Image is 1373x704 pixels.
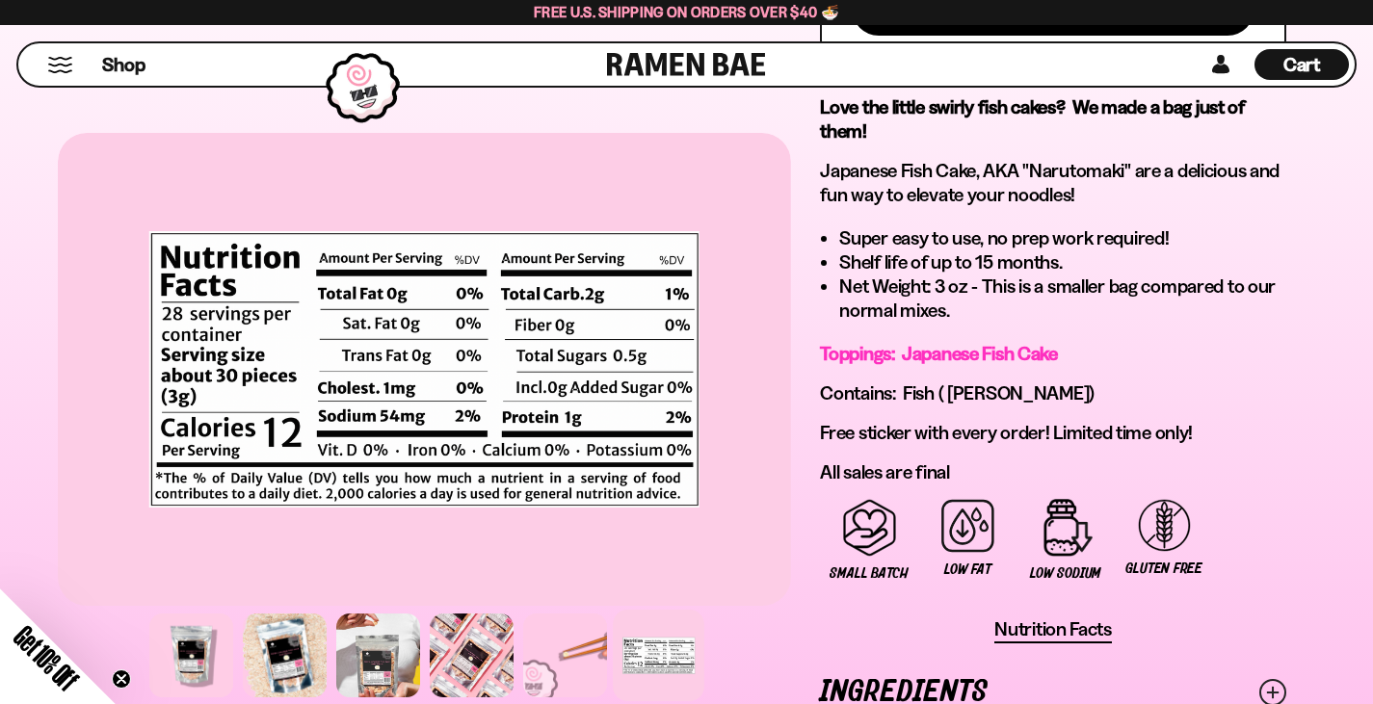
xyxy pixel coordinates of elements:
[994,617,1112,641] span: Nutrition Facts
[534,3,839,21] span: Free U.S. Shipping on Orders over $40 🍜
[839,250,1286,274] li: Shelf life of up to 15 months.
[1283,53,1321,76] span: Cart
[112,669,131,689] button: Close teaser
[820,342,1058,365] span: Toppings: Japanese Fish Cake
[994,617,1112,643] button: Nutrition Facts
[944,561,990,578] span: Low Fat
[839,274,1286,323] li: Net Weight: 3 oz - This is a smaller bag compared to our normal mixes.
[102,52,145,78] span: Shop
[1030,565,1101,582] span: Low Sodium
[820,421,1193,444] span: Free sticker with every order! Limited time only!
[830,565,908,582] span: Small Batch
[47,57,73,73] button: Mobile Menu Trigger
[102,49,145,80] a: Shop
[820,381,1286,405] p: Contains: Fish ( [PERSON_NAME])
[820,95,1245,143] strong: Love the little swirly fish cakes? We made a bag just of them!
[1254,43,1349,86] div: Cart
[820,460,1286,484] p: All sales are final
[9,620,84,695] span: Get 10% Off
[820,159,1286,207] p: Japanese Fish Cake, AKA "Narutomaki" are a delicious and fun way to elevate your noodles!
[839,226,1286,250] li: Super easy to use, no prep work required!
[1125,561,1201,577] span: Gluten Free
